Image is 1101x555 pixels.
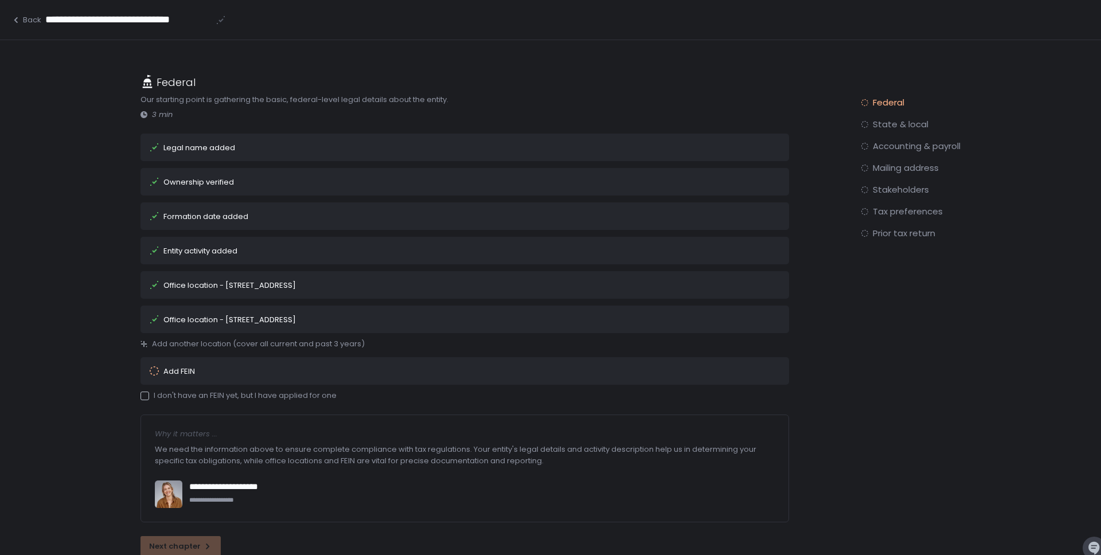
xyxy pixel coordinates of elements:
[873,184,929,196] span: Stakeholders
[155,439,775,471] div: We need the information above to ensure complete compliance with tax regulations. Your entity's l...
[155,429,775,439] div: Why it matters ...
[163,144,235,151] div: Legal name added
[140,110,789,120] div: 3 min
[140,339,365,349] button: Add another location (cover all current and past 3 years)
[873,206,943,217] span: Tax preferences
[873,119,928,130] span: State & local
[163,282,296,289] div: Office location - [STREET_ADDRESS]
[163,213,248,220] div: Formation date added
[163,316,296,323] div: Office location - [STREET_ADDRESS]
[873,140,961,152] span: Accounting & payroll
[873,228,935,239] span: Prior tax return
[873,97,904,108] span: Federal
[157,75,196,90] h1: Federal
[140,94,789,105] div: Our starting point is gathering the basic, federal-level legal details about the entity.
[163,247,237,255] div: Entity activity added
[163,368,195,375] div: Add FEIN
[873,162,939,174] span: Mailing address
[11,15,41,25] button: Back
[163,178,234,186] div: Ownership verified
[152,339,365,349] span: Add another location (cover all current and past 3 years)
